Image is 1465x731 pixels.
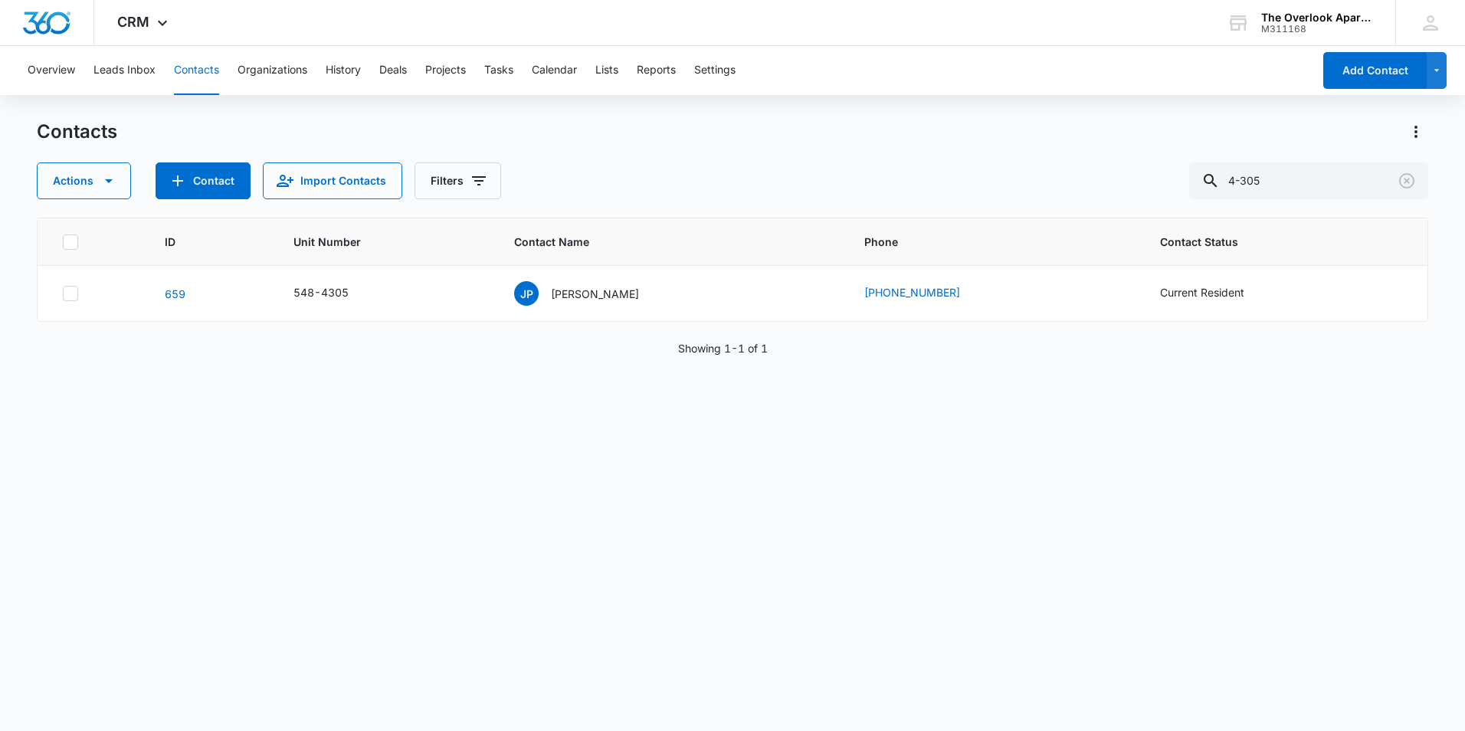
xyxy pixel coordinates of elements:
[165,234,234,250] span: ID
[694,46,736,95] button: Settings
[1160,284,1272,303] div: Contact Status - Current Resident - Select to Edit Field
[1261,11,1373,24] div: account name
[165,287,185,300] a: Navigate to contact details page for Joseph Pastina
[37,162,131,199] button: Actions
[379,46,407,95] button: Deals
[37,120,117,143] h1: Contacts
[864,284,960,300] a: [PHONE_NUMBER]
[1160,284,1244,300] div: Current Resident
[1404,120,1428,144] button: Actions
[532,46,577,95] button: Calendar
[174,46,219,95] button: Contacts
[637,46,676,95] button: Reports
[484,46,513,95] button: Tasks
[93,46,156,95] button: Leads Inbox
[514,281,539,306] span: JP
[1189,162,1428,199] input: Search Contacts
[263,162,402,199] button: Import Contacts
[1160,234,1381,250] span: Contact Status
[551,286,639,302] p: [PERSON_NAME]
[293,284,376,303] div: Unit Number - 548-4305 - Select to Edit Field
[864,284,988,303] div: Phone - 5027591039 - Select to Edit Field
[514,234,805,250] span: Contact Name
[415,162,501,199] button: Filters
[156,162,251,199] button: Add Contact
[514,281,667,306] div: Contact Name - Joseph Pastina - Select to Edit Field
[425,46,466,95] button: Projects
[864,234,1101,250] span: Phone
[595,46,618,95] button: Lists
[326,46,361,95] button: History
[117,14,149,30] span: CRM
[1323,52,1427,89] button: Add Contact
[28,46,75,95] button: Overview
[293,284,349,300] div: 548-4305
[1261,24,1373,34] div: account id
[238,46,307,95] button: Organizations
[293,234,477,250] span: Unit Number
[678,340,768,356] p: Showing 1-1 of 1
[1395,169,1419,193] button: Clear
